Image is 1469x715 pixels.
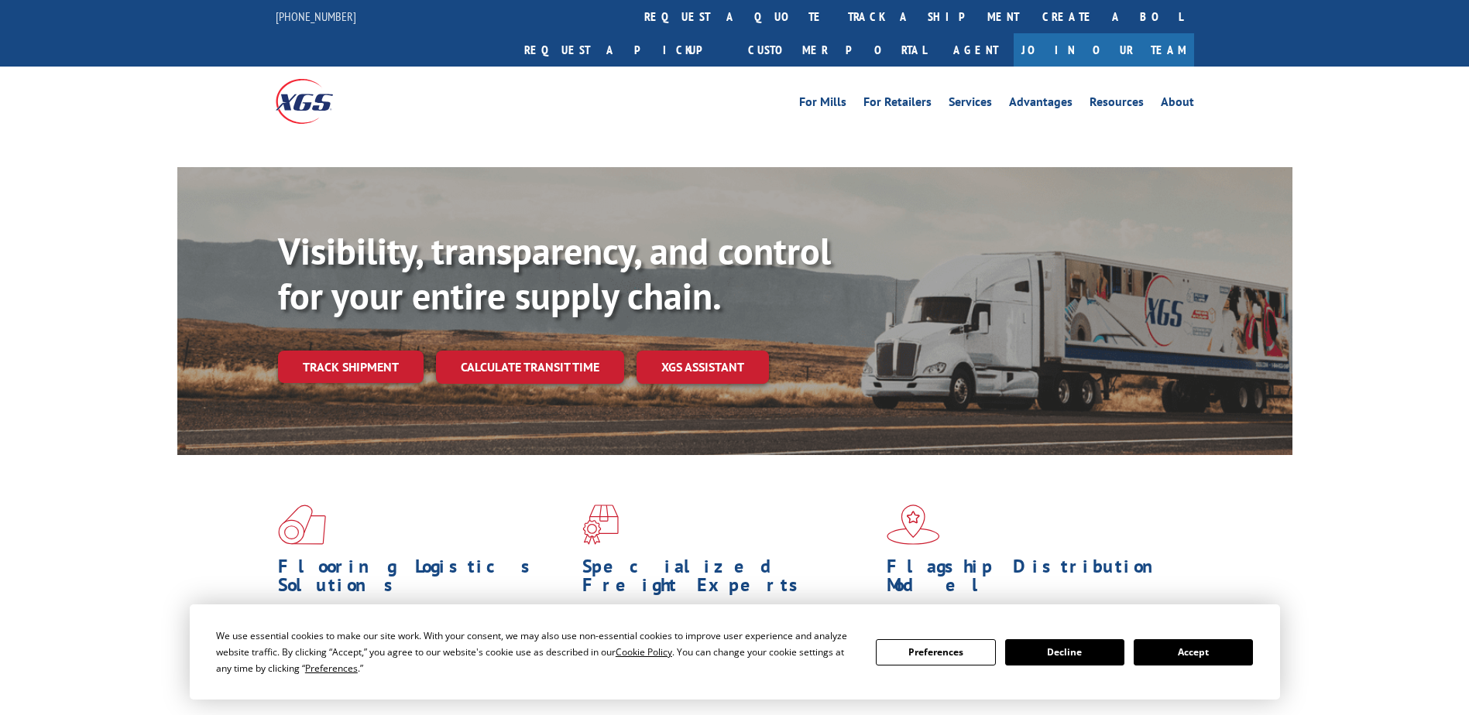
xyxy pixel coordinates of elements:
[278,557,571,602] h1: Flooring Logistics Solutions
[1090,96,1144,113] a: Resources
[863,96,932,113] a: For Retailers
[616,645,672,659] span: Cookie Policy
[582,505,619,545] img: xgs-icon-focused-on-flooring-red
[276,9,356,24] a: [PHONE_NUMBER]
[1134,639,1253,665] button: Accept
[216,628,857,676] div: We use essential cookies to make our site work. With your consent, we may also use non-essential ...
[887,602,1172,638] span: Our agile distribution network gives you nationwide inventory management on demand.
[887,557,1179,602] h1: Flagship Distribution Model
[637,351,769,384] a: XGS ASSISTANT
[949,96,992,113] a: Services
[887,505,940,545] img: xgs-icon-flagship-distribution-model-red
[736,33,938,67] a: Customer Portal
[876,639,995,665] button: Preferences
[513,33,736,67] a: Request a pickup
[582,602,875,671] p: From overlength loads to delicate cargo, our experienced staff knows the best way to move your fr...
[799,96,846,113] a: For Mills
[1009,96,1073,113] a: Advantages
[1161,96,1194,113] a: About
[1005,639,1124,665] button: Decline
[278,505,326,545] img: xgs-icon-total-supply-chain-intelligence-red
[278,227,831,320] b: Visibility, transparency, and control for your entire supply chain.
[436,351,624,384] a: Calculate transit time
[582,557,875,602] h1: Specialized Freight Experts
[1014,33,1194,67] a: Join Our Team
[278,351,424,383] a: Track shipment
[190,604,1280,700] div: Cookie Consent Prompt
[305,662,358,675] span: Preferences
[938,33,1014,67] a: Agent
[278,602,570,657] span: As an industry carrier of choice, XGS has brought innovation and dedication to flooring logistics...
